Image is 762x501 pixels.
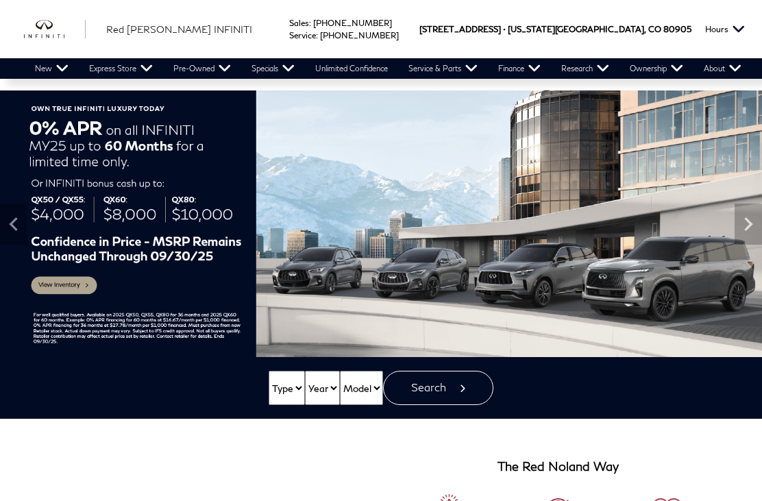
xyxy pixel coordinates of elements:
[25,58,752,79] nav: Main Navigation
[316,30,318,40] span: :
[305,58,398,79] a: Unlimited Confidence
[24,20,86,38] img: INFINITI
[488,58,551,79] a: Finance
[289,30,316,40] span: Service
[693,58,752,79] a: About
[25,58,79,79] a: New
[163,58,241,79] a: Pre-Owned
[383,371,493,405] button: Search
[309,18,311,28] span: :
[419,24,691,34] a: [STREET_ADDRESS] • [US_STATE][GEOGRAPHIC_DATA], CO 80905
[106,23,252,35] span: Red [PERSON_NAME] INFINITI
[398,58,488,79] a: Service & Parts
[320,30,399,40] a: [PHONE_NUMBER]
[269,371,305,405] select: Vehicle Type
[340,371,383,405] select: Vehicle Model
[497,460,619,474] h3: The Red Noland Way
[24,20,86,38] a: infiniti
[289,18,309,28] span: Sales
[313,18,392,28] a: [PHONE_NUMBER]
[551,58,619,79] a: Research
[241,58,305,79] a: Specials
[106,22,252,36] a: Red [PERSON_NAME] INFINITI
[619,58,693,79] a: Ownership
[79,58,163,79] a: Express Store
[305,371,340,405] select: Vehicle Year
